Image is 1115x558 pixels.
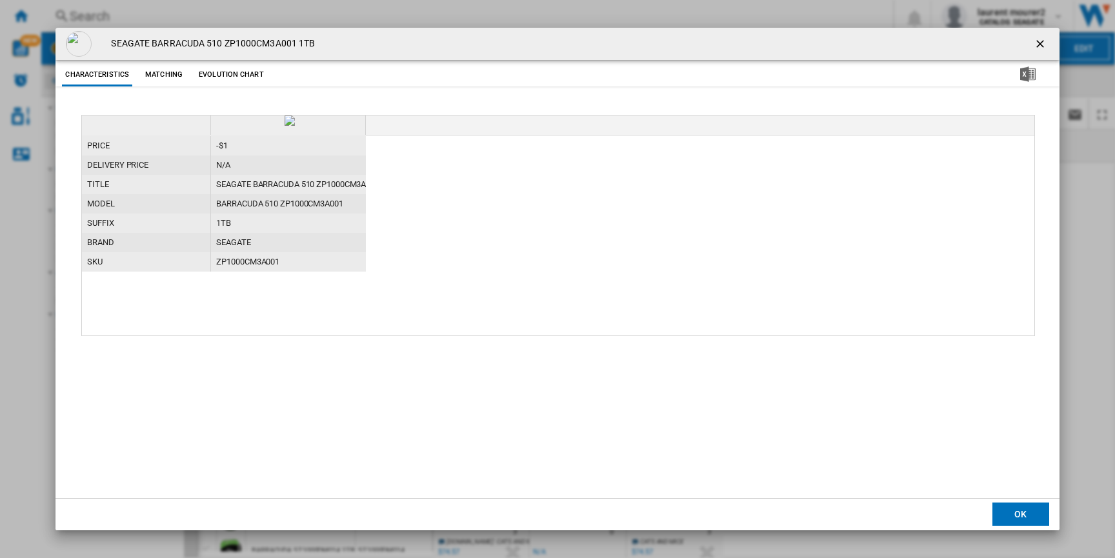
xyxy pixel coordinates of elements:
[66,31,92,57] img: empty.gif
[82,252,210,272] div: sku
[82,214,210,233] div: suffix
[992,503,1049,526] button: OK
[211,175,366,194] div: SEAGATE BARRACUDA 510 ZP1000CM3A001 1TB
[1029,31,1054,57] button: getI18NText('BUTTONS.CLOSE_DIALOG')
[82,155,210,175] div: delivery price
[211,233,366,252] div: SEAGATE
[82,136,210,155] div: price
[211,194,366,214] div: BARRACUDA 510 ZP1000CM3A001
[82,194,210,214] div: model
[285,115,295,126] img: empty.gif
[105,37,315,50] h4: SEAGATE BARRACUDA 510 ZP1000CM3A001 1TB
[211,136,366,155] div: -$1
[1034,37,1049,53] ng-md-icon: getI18NText('BUTTONS.CLOSE_DIALOG')
[211,155,366,175] div: N/A
[196,63,267,86] button: Evolution chart
[55,28,1059,530] md-dialog: Product popup
[82,175,210,194] div: title
[62,63,132,86] button: Characteristics
[82,233,210,252] div: brand
[999,63,1056,86] button: Download in Excel
[211,214,366,233] div: 1TB
[1020,66,1036,82] img: excel-24x24.png
[211,252,366,272] div: ZP1000CM3A001
[136,63,192,86] button: Matching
